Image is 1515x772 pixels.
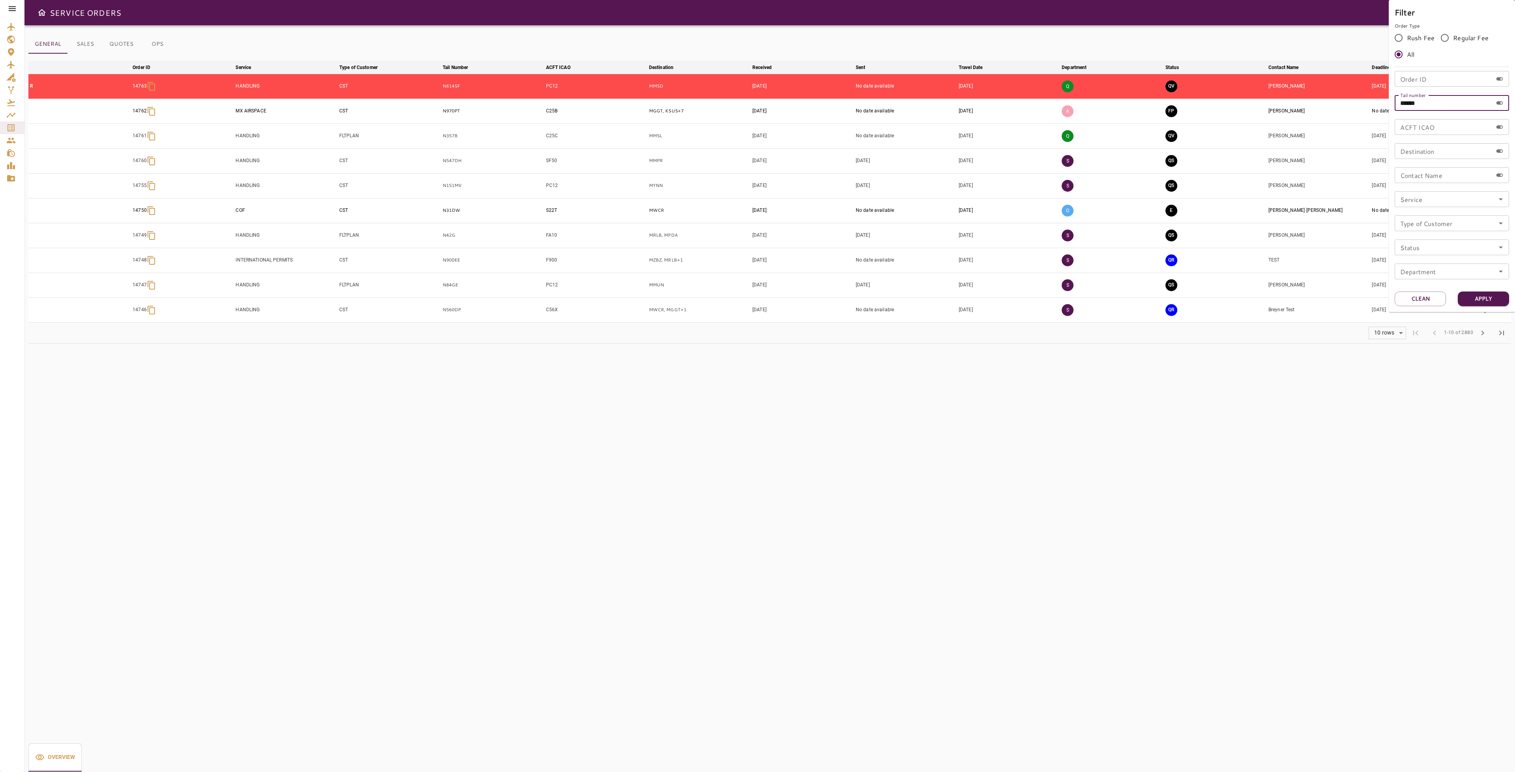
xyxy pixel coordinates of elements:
button: Open [1495,218,1506,229]
h6: Filter [1395,6,1509,19]
p: Order Type [1395,22,1509,30]
span: Rush Fee [1407,33,1435,43]
div: rushFeeOrder [1395,30,1509,63]
button: Clean [1395,292,1446,306]
span: All [1407,50,1414,59]
button: Open [1495,194,1506,205]
button: Open [1495,242,1506,253]
span: Regular Fee [1453,33,1489,43]
button: Open [1495,266,1506,277]
label: Tail number [1400,92,1426,98]
button: Apply [1458,292,1509,306]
